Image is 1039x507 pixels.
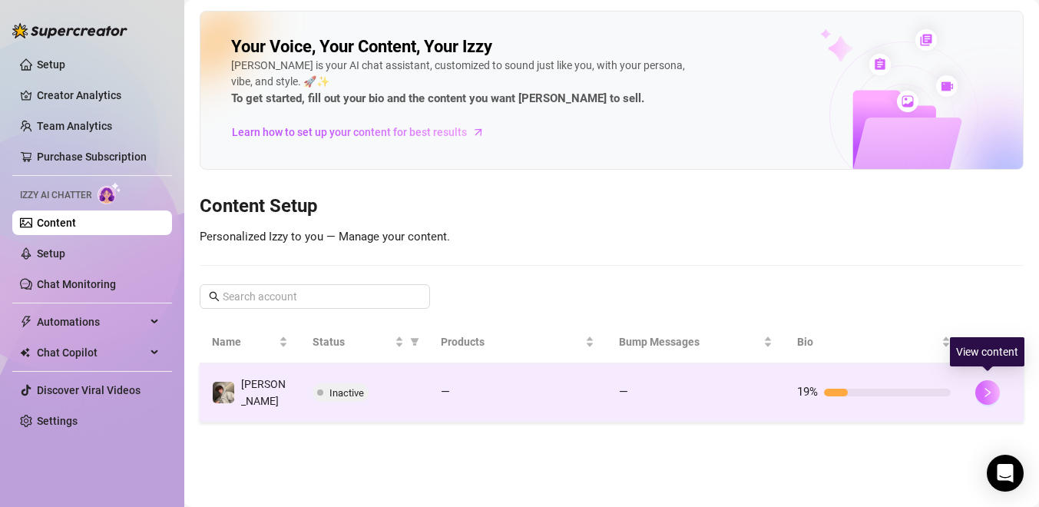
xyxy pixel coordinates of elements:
a: Team Analytics [37,120,112,132]
span: Chat Copilot [37,340,146,365]
span: — [619,385,628,399]
a: Purchase Subscription [37,151,147,163]
span: Name [212,333,276,350]
span: right [982,387,993,398]
span: Bio [797,333,938,350]
a: Learn how to set up your content for best results [231,120,496,144]
a: Chat Monitoring [37,278,116,290]
span: Learn how to set up your content for best results [232,124,467,141]
span: search [209,291,220,302]
img: Chat Copilot [20,347,30,358]
a: Content [37,217,76,229]
a: Setup [37,58,65,71]
span: Status [313,333,392,350]
th: Products [429,321,607,363]
div: Open Intercom Messenger [987,455,1024,492]
button: right [975,380,1000,405]
span: thunderbolt [20,316,32,328]
span: Inactive [329,387,364,399]
th: Status [300,321,429,363]
span: Personalized Izzy to you — Manage your content. [200,230,450,244]
strong: To get started, fill out your bio and the content you want [PERSON_NAME] to sell. [231,91,644,105]
div: [PERSON_NAME] is your AI chat assistant, customized to sound just like you, with your persona, vi... [231,58,692,108]
img: Reece [213,382,234,403]
img: AI Chatter [98,182,121,204]
span: Izzy AI Chatter [20,188,91,203]
th: Bio [785,321,963,363]
th: Name [200,321,300,363]
th: Bump Messages [607,321,785,363]
span: Products [441,333,582,350]
input: Search account [223,288,409,305]
h3: Content Setup [200,194,1024,219]
span: [PERSON_NAME] [241,378,286,407]
img: ai-chatter-content-library-cLFOSyPT.png [785,12,1023,169]
span: arrow-right [471,124,486,140]
span: filter [410,337,419,346]
span: — [441,385,450,399]
a: Settings [37,415,78,427]
img: logo-BBDzfeDw.svg [12,23,127,38]
a: Setup [37,247,65,260]
span: filter [407,330,422,353]
div: View content [950,337,1024,366]
h2: Your Voice, Your Content, Your Izzy [231,36,492,58]
span: Bump Messages [619,333,760,350]
a: Discover Viral Videos [37,384,141,396]
span: Automations [37,310,146,334]
a: Creator Analytics [37,83,160,108]
span: 19% [797,385,818,399]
